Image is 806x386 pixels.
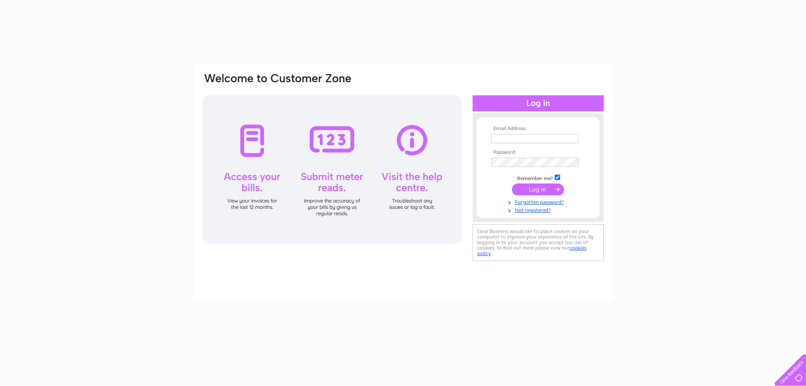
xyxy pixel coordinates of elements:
td: Remember me? [489,173,587,182]
a: Forgotten password? [491,197,587,205]
input: Submit [512,183,564,195]
div: Clear Business would like to place cookies on your computer to improve your experience of the sit... [473,224,604,261]
a: cookies policy [477,245,586,256]
th: Password: [489,150,587,156]
a: Not registered? [491,205,587,214]
th: Email Address: [489,126,587,132]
